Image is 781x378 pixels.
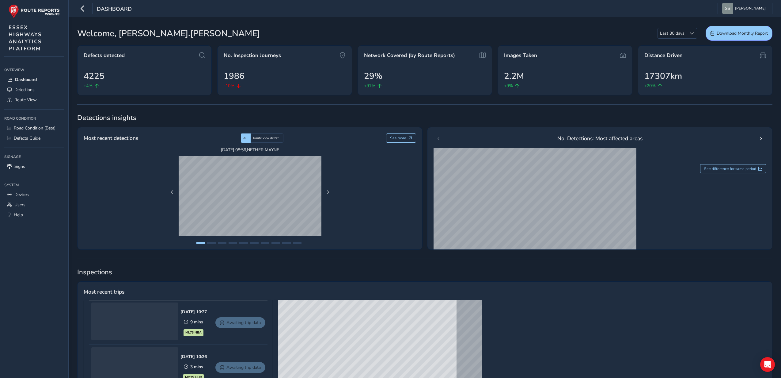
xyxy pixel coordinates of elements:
[253,136,279,140] span: Route View defect
[224,70,245,83] span: 1986
[224,52,281,59] span: No. Inspection Journeys
[14,125,55,131] span: Road Condition (Beta)
[4,190,64,200] a: Devices
[722,3,733,14] img: diamond-layout
[760,357,775,372] div: Open Intercom Messenger
[224,83,234,89] span: -10%
[324,188,332,197] button: Next Page
[15,77,37,83] span: Dashboard
[179,147,321,153] span: [DATE] 08:56 , NETHER MAYNE
[9,4,60,18] img: rr logo
[168,188,176,197] button: Previous Page
[504,70,524,83] span: 2.2M
[9,24,42,52] span: ESSEX HIGHWAYS ANALYTICS PLATFORM
[229,242,237,244] button: Page 4
[271,242,280,244] button: Page 8
[241,133,251,143] div: AI
[4,114,64,123] div: Road Condition
[557,134,643,142] span: No. Detections: Most affected areas
[185,330,202,335] span: ML73 NBA
[14,97,37,103] span: Route View
[735,3,766,14] span: [PERSON_NAME]
[97,5,132,14] span: Dashboard
[215,317,265,328] a: Awaiting trip data
[14,135,40,141] span: Defects Guide
[14,212,23,218] span: Help
[218,242,226,244] button: Page 3
[4,95,64,105] a: Route View
[180,309,207,315] div: [DATE] 10:27
[261,242,269,244] button: Page 7
[4,123,64,133] a: Road Condition (Beta)
[504,52,537,59] span: Images Taken
[4,133,64,143] a: Defects Guide
[84,83,93,89] span: +4%
[364,70,382,83] span: 29%
[717,30,768,36] span: Download Monthly Report
[704,166,756,171] span: See difference for same period
[658,28,687,38] span: Last 30 days
[190,364,203,370] span: 3 mins
[77,268,772,277] span: Inspections
[14,87,35,93] span: Detections
[196,242,205,244] button: Page 1
[4,200,64,210] a: Users
[644,70,682,83] span: 17307km
[14,202,25,208] span: Users
[84,52,125,59] span: Defects detected
[4,161,64,172] a: Signs
[190,319,203,325] span: 9 mins
[215,362,265,373] a: Awaiting trip data
[84,134,138,142] span: Most recent detections
[4,210,64,220] a: Help
[4,75,64,85] a: Dashboard
[293,242,301,244] button: Page 10
[14,192,29,198] span: Devices
[4,65,64,75] div: Overview
[207,242,216,244] button: Page 2
[251,133,283,143] div: Route View defect
[14,164,25,169] span: Signs
[4,85,64,95] a: Detections
[77,113,772,122] span: Detections insights
[364,83,375,89] span: +91%
[243,136,246,140] span: AI
[644,52,683,59] span: Distance Driven
[644,83,656,89] span: +20%
[180,354,207,360] div: [DATE] 10:26
[84,70,104,83] span: 4225
[700,164,766,173] button: See difference for same period
[4,152,64,161] div: Signage
[84,288,124,296] span: Most recent trips
[250,242,259,244] button: Page 6
[706,26,772,41] button: Download Monthly Report
[364,52,455,59] span: Network Covered (by Route Reports)
[282,242,291,244] button: Page 9
[390,136,406,141] span: See more
[386,133,416,143] button: See more
[77,27,260,40] span: Welcome, [PERSON_NAME].[PERSON_NAME]
[504,83,513,89] span: +9%
[4,180,64,190] div: System
[239,242,248,244] button: Page 5
[722,3,768,14] button: [PERSON_NAME]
